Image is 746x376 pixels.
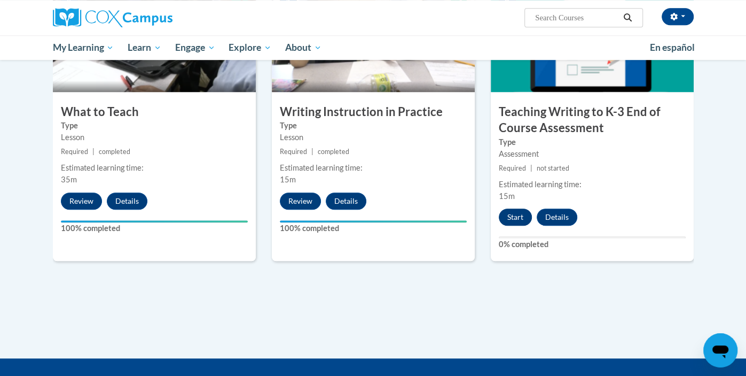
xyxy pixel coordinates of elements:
[61,132,248,143] div: Lesson
[280,193,321,210] button: Review
[703,333,737,367] iframe: Button to launch messaging window
[280,222,467,234] label: 100% completed
[280,148,307,156] span: Required
[491,104,694,137] h3: Teaching Writing to K-3 End of Course Assessment
[499,148,686,160] div: Assessment
[52,41,114,54] span: My Learning
[499,191,515,201] span: 15m
[662,8,694,25] button: Account Settings
[499,179,686,190] div: Estimated learning time:
[280,220,467,222] div: Your progress
[99,148,130,156] span: completed
[128,41,161,54] span: Learn
[280,120,467,132] label: Type
[61,120,248,132] label: Type
[619,11,635,24] button: Search
[92,148,95,156] span: |
[61,148,88,156] span: Required
[499,136,686,148] label: Type
[650,42,695,53] span: En español
[61,193,102,210] button: Review
[61,162,248,174] div: Estimated learning time:
[318,148,349,156] span: completed
[537,209,577,226] button: Details
[229,41,271,54] span: Explore
[537,164,569,172] span: not started
[53,104,256,120] h3: What to Teach
[326,193,366,210] button: Details
[285,41,321,54] span: About
[280,132,467,143] div: Lesson
[121,35,168,60] a: Learn
[53,8,256,27] a: Cox Campus
[53,8,172,27] img: Cox Campus
[61,220,248,222] div: Your progress
[61,222,248,234] label: 100% completed
[278,35,328,60] a: About
[175,41,215,54] span: Engage
[222,35,278,60] a: Explore
[168,35,222,60] a: Engage
[46,35,121,60] a: My Learning
[280,162,467,174] div: Estimated learning time:
[530,164,532,172] span: |
[643,36,702,59] a: En español
[499,209,532,226] button: Start
[272,104,475,120] h3: Writing Instruction in Practice
[280,175,296,184] span: 15m
[499,164,526,172] span: Required
[311,148,313,156] span: |
[107,193,147,210] button: Details
[61,175,77,184] span: 35m
[534,11,619,24] input: Search Courses
[499,239,686,250] label: 0% completed
[37,35,710,60] div: Main menu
